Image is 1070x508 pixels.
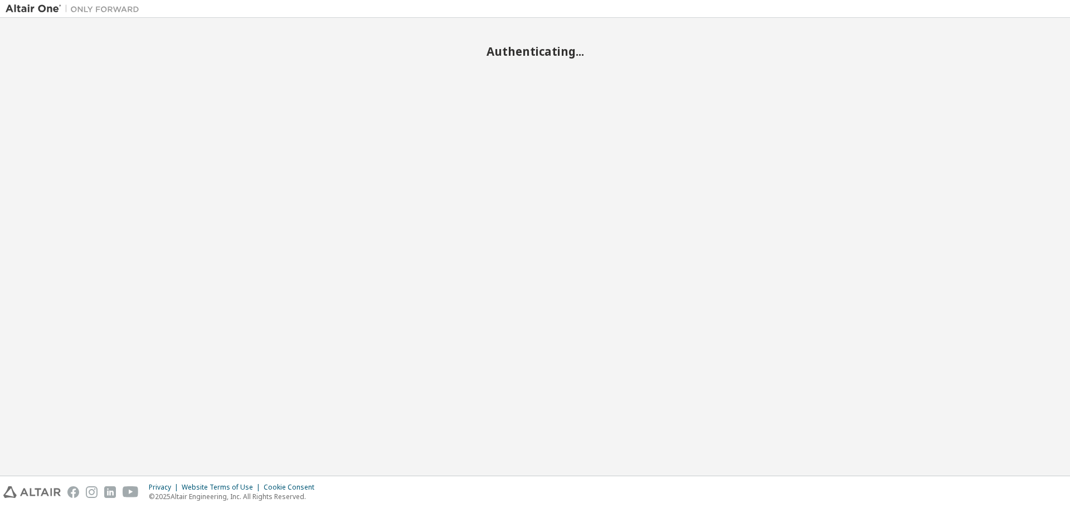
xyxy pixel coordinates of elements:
div: Cookie Consent [264,483,321,492]
img: instagram.svg [86,486,98,498]
img: Altair One [6,3,145,14]
img: linkedin.svg [104,486,116,498]
div: Website Terms of Use [182,483,264,492]
p: © 2025 Altair Engineering, Inc. All Rights Reserved. [149,492,321,501]
div: Privacy [149,483,182,492]
img: youtube.svg [123,486,139,498]
h2: Authenticating... [6,44,1064,59]
img: facebook.svg [67,486,79,498]
img: altair_logo.svg [3,486,61,498]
